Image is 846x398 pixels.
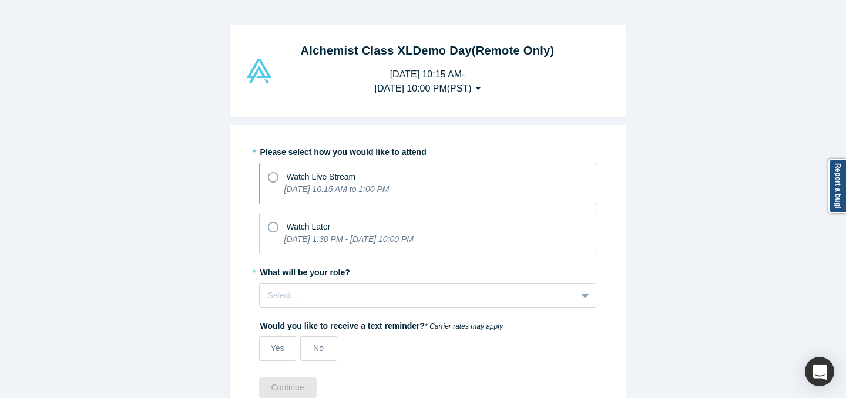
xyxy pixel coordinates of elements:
label: Please select how you would like to attend [259,142,596,158]
span: Watch Live Stream [287,172,356,181]
img: Alchemist Vault Logo [245,59,273,83]
i: [DATE] 1:30 PM - [DATE] 10:00 PM [284,234,414,244]
button: Continue [259,377,317,398]
em: * Carrier rates may apply [425,322,503,330]
strong: Alchemist Class XL Demo Day (Remote Only) [301,44,555,57]
a: Report a bug! [828,159,846,213]
span: Yes [271,343,284,353]
label: What will be your role? [259,262,596,279]
span: No [313,343,324,353]
button: [DATE] 10:15 AM-[DATE] 10:00 PM(PST) [362,63,492,100]
i: [DATE] 10:15 AM to 1:00 PM [284,184,390,194]
label: Would you like to receive a text reminder? [259,316,596,332]
span: Watch Later [287,222,331,231]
